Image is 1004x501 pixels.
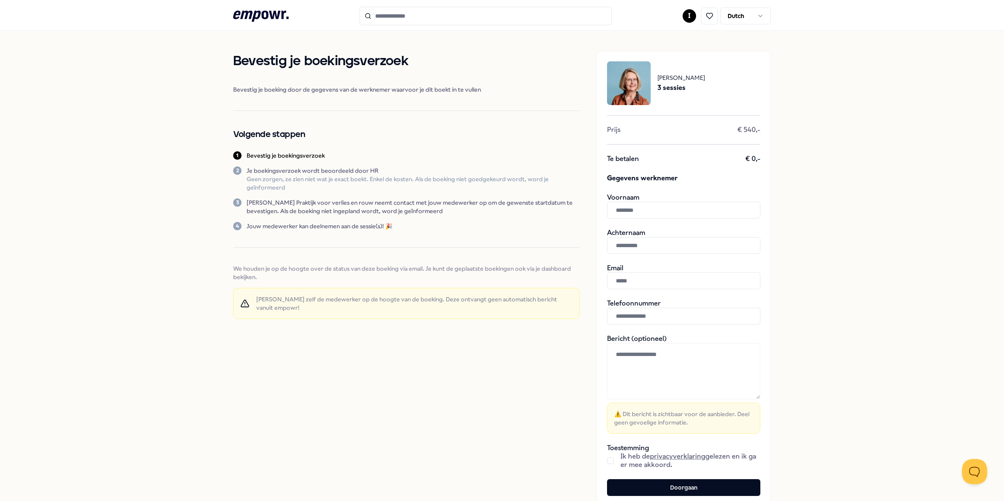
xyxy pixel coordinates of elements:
span: € 0,- [745,155,760,163]
img: package image [607,61,651,105]
h2: Volgende stappen [233,128,580,141]
div: Voornaam [607,193,760,219]
div: 4 [233,222,242,230]
a: privacyverklaring [650,452,705,460]
div: Email [607,264,760,289]
span: Ik heb de gelezen en ik ga er mee akkoord. [620,452,760,469]
p: Bevestig je boekingsverzoek [247,151,325,160]
span: [PERSON_NAME] [657,73,705,82]
span: ⚠️ Dit bericht is zichtbaar voor de aanbieder. Deel geen gevoelige informatie. [614,410,753,427]
p: [PERSON_NAME] Praktijk voor verlies en rouw neemt contact met jouw medewerker op om de gewenste s... [247,198,580,215]
span: Bevestig je boeking door de gegevens van de werknemer waarvoor je dit boekt in te vullen [233,85,580,94]
button: I [683,9,696,23]
span: Te betalen [607,155,639,163]
div: Bericht (optioneel) [607,335,760,434]
span: Gegevens werknemer [607,173,760,183]
span: Prijs [607,126,620,134]
div: 2 [233,166,242,175]
div: 3 [233,198,242,207]
span: 3 sessies [657,82,705,93]
h1: Bevestig je boekingsverzoek [233,51,580,72]
div: 1 [233,151,242,160]
div: Achternaam [607,229,760,254]
p: Jouw medewerker kan deelnemen aan de sessie(s)! 🎉 [247,222,392,230]
div: Toestemming [607,444,760,469]
iframe: Help Scout Beacon - Open [962,459,987,484]
p: Je boekingsverzoek wordt beoordeeld door HR [247,166,580,175]
button: Doorgaan [607,479,760,496]
span: [PERSON_NAME] zelf de medewerker op de hoogte van de boeking. Deze ontvangt geen automatisch beri... [256,295,573,312]
span: We houden je op de hoogte over de status van deze boeking via email. Je kunt de geplaatste boekin... [233,264,580,281]
span: € 540,- [737,126,760,134]
input: Search for products, categories or subcategories [360,7,612,25]
div: Telefoonnummer [607,299,760,324]
p: Geen zorgen, ze zien niet wat je exact boekt. Enkel de kosten. Als de boeking niet goedgekeurd wo... [247,175,580,192]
